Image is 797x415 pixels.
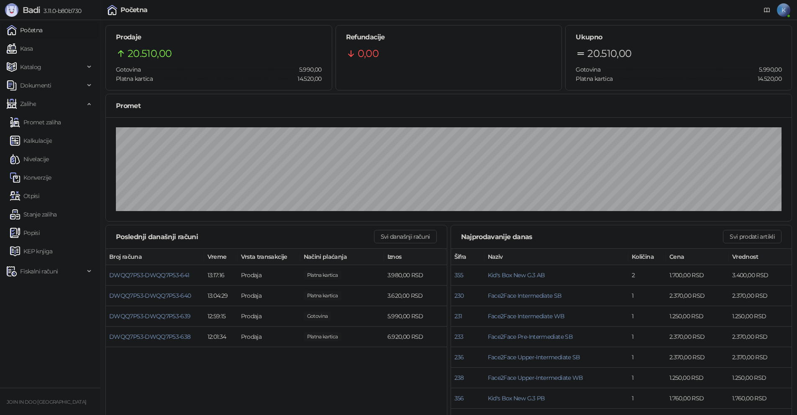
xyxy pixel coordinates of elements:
span: Face2Face Intermediate SB [488,292,562,299]
td: 1.250,00 RSD [729,306,792,327]
td: 1.250,00 RSD [729,368,792,388]
span: 20.510,00 [128,46,172,62]
button: Svi današnji računi [374,230,437,243]
button: DWQQ7P53-DWQQ7P53-641 [109,271,190,279]
th: Vrednost [729,249,792,265]
a: Promet zaliha [10,114,61,131]
a: Početna [7,22,43,39]
td: Prodaja [238,265,300,286]
button: Face2Face Upper-Intermediate SB [488,353,580,361]
span: Fiskalni računi [20,263,58,280]
td: 2 [628,265,666,286]
span: 5.990,00 [304,312,331,321]
td: 2.370,00 RSD [666,347,729,368]
span: 14.520,00 [752,74,782,83]
button: Face2Face Pre-Intermediate SB [488,333,573,340]
span: 5.990,00 [753,65,782,74]
td: Prodaja [238,286,300,306]
span: 3.620,00 [304,291,341,300]
th: Broj računa [106,249,204,265]
span: Kid's Box New G.3 PB [488,394,545,402]
button: DWQQ7P53-DWQQ7P53-639 [109,312,191,320]
td: Prodaja [238,327,300,347]
button: 356 [454,394,464,402]
span: 20.510,00 [587,46,631,62]
td: 3.980,00 RSD [384,265,447,286]
a: Kalkulacije [10,132,52,149]
span: K [777,3,790,17]
a: KEP knjiga [10,243,53,260]
td: 2.370,00 RSD [666,327,729,347]
button: 231 [454,312,462,320]
td: 1 [628,347,666,368]
button: 230 [454,292,464,299]
a: Konverzije [10,169,51,186]
th: Načini plaćanja [300,249,384,265]
td: 3.400,00 RSD [729,265,792,286]
td: 1.250,00 RSD [666,368,729,388]
td: 3.620,00 RSD [384,286,447,306]
td: 2.370,00 RSD [729,347,792,368]
h5: Refundacije [346,32,552,42]
div: Promet [116,101,782,111]
a: Nivelacije [10,151,49,168]
button: DWQQ7P53-DWQQ7P53-640 [109,292,191,299]
span: Platna kartica [576,75,612,82]
span: 3.11.0-b80b730 [40,7,81,15]
button: DWQQ7P53-DWQQ7P53-638 [109,333,191,340]
td: 1 [628,286,666,306]
span: Platna kartica [116,75,153,82]
span: Dokumenti [20,77,51,94]
td: 1 [628,368,666,388]
h5: Prodaje [116,32,322,42]
th: Šifra [451,249,484,265]
span: Gotovina [116,66,141,73]
td: 12:01:34 [204,327,238,347]
button: 236 [454,353,464,361]
button: Face2Face Intermediate WB [488,312,565,320]
span: 0,00 [358,46,379,62]
span: Gotovina [576,66,600,73]
button: 355 [454,271,464,279]
span: 3.980,00 [304,271,341,280]
td: 2.370,00 RSD [729,286,792,306]
th: Naziv [484,249,629,265]
td: 1.700,00 RSD [666,265,729,286]
img: Logo [5,3,18,17]
div: Početna [120,7,148,13]
span: 14.520,00 [292,74,321,83]
button: Kid's Box New G.3 AB [488,271,545,279]
button: Face2Face Upper-Intermediate WB [488,374,583,381]
td: 1.760,00 RSD [666,388,729,409]
span: 6.920,00 [304,332,341,341]
button: 233 [454,333,464,340]
h5: Ukupno [576,32,782,42]
th: Vreme [204,249,238,265]
span: Badi [23,5,40,15]
td: 1.760,00 RSD [729,388,792,409]
a: Stanje zaliha [10,206,57,223]
td: 2.370,00 RSD [666,286,729,306]
a: Dokumentacija [760,3,774,17]
td: 1 [628,388,666,409]
div: Najprodavanije danas [461,232,723,242]
span: Katalog [20,59,41,75]
button: 238 [454,374,464,381]
td: 5.990,00 RSD [384,306,447,327]
th: Cena [666,249,729,265]
a: Popisi [10,224,40,241]
div: Poslednji današnji računi [116,232,374,242]
a: Kasa [7,40,33,57]
a: Otpisi [10,188,39,204]
td: Prodaja [238,306,300,327]
td: 12:59:15 [204,306,238,327]
td: 1 [628,306,666,327]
